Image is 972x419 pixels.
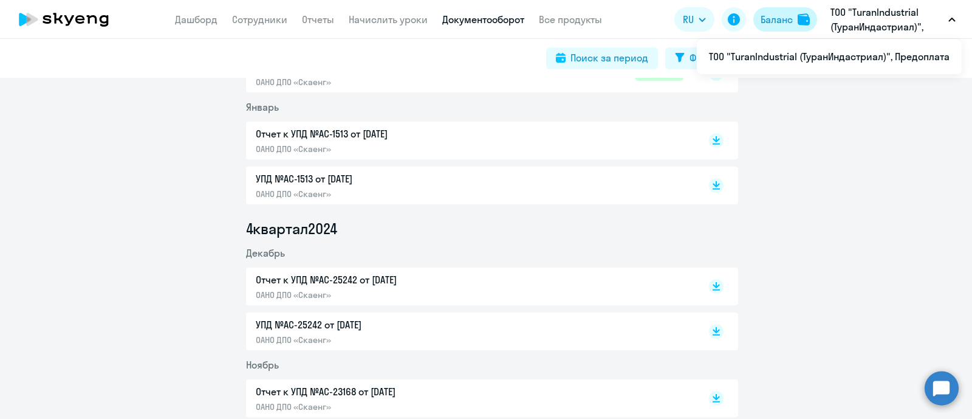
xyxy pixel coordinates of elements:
a: Все продукты [539,13,602,26]
button: Поиск за период [546,47,658,69]
a: Начислить уроки [349,13,428,26]
p: ОАНО ДПО «Скаенг» [256,77,511,88]
div: Баланс [761,12,793,27]
p: Отчет к УПД №AC-25242 от [DATE] [256,272,511,287]
p: ОАНО ДПО «Скаенг» [256,289,511,300]
p: УПД №AC-25242 от [DATE] [256,317,511,332]
div: Фильтр [690,50,722,65]
p: ОАНО ДПО «Скаенг» [256,189,511,199]
p: Отчет к УПД №AC-1513 от [DATE] [256,126,511,141]
a: Отчет к УПД №AC-1513 от [DATE]ОАНО ДПО «Скаенг» [256,126,683,154]
ul: RU [697,39,962,74]
a: Документооборот [442,13,524,26]
span: Декабрь [246,247,285,259]
button: ТОО "TuranIndustrial (ТуранИндастриал)", Предоплата [824,5,962,34]
a: Сотрудники [232,13,287,26]
span: Январь [246,101,279,113]
a: УПД №AC-1513 от [DATE]ОАНО ДПО «Скаенг» [256,171,683,199]
button: RU [674,7,714,32]
p: Отчет к УПД №AC-23168 от [DATE] [256,384,511,399]
img: balance [798,13,810,26]
p: УПД №AC-1513 от [DATE] [256,171,511,186]
a: Отчеты [302,13,334,26]
span: Ноябрь [246,359,279,371]
p: ОАНО ДПО «Скаенг» [256,401,511,412]
span: RU [683,12,694,27]
a: Отчет к УПД №AC-25242 от [DATE]ОАНО ДПО «Скаенг» [256,272,683,300]
p: ОАНО ДПО «Скаенг» [256,334,511,345]
button: Балансbalance [753,7,817,32]
a: Дашборд [175,13,217,26]
a: Отчет к УПД №AC-23168 от [DATE]ОАНО ДПО «Скаенг» [256,384,683,412]
li: 4 квартал 2024 [246,219,738,238]
a: УПД №AC-25242 от [DATE]ОАНО ДПО «Скаенг» [256,317,683,345]
p: ОАНО ДПО «Скаенг» [256,144,511,154]
div: Поиск за период [570,50,648,65]
p: ТОО "TuranIndustrial (ТуранИндастриал)", Предоплата [830,5,943,34]
button: Фильтр [665,47,732,69]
